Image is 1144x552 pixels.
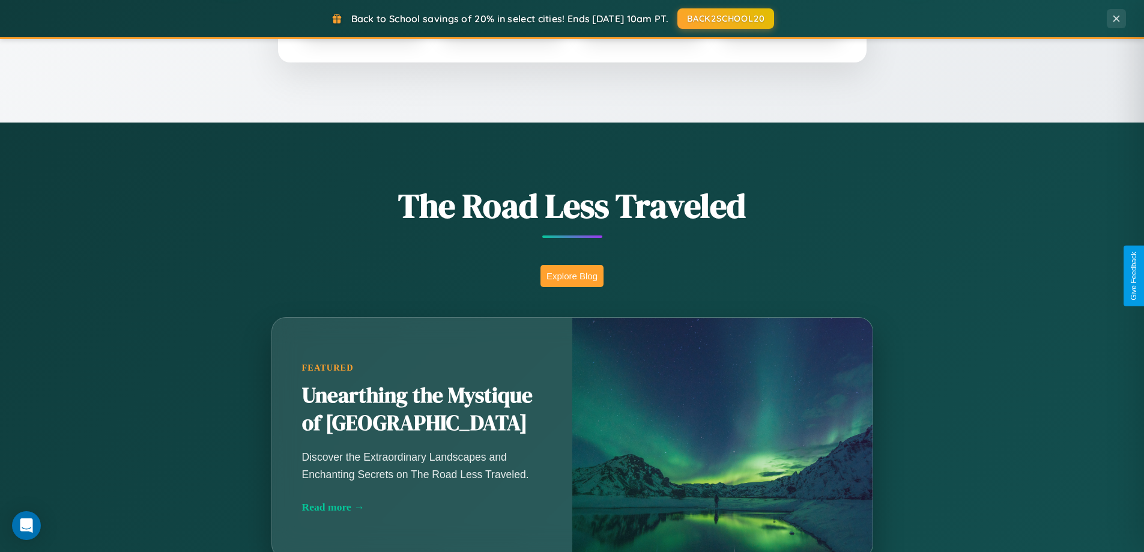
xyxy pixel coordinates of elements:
[1130,252,1138,300] div: Give Feedback
[540,265,604,287] button: Explore Blog
[677,8,774,29] button: BACK2SCHOOL20
[302,449,542,482] p: Discover the Extraordinary Landscapes and Enchanting Secrets on The Road Less Traveled.
[212,183,933,229] h1: The Road Less Traveled
[302,382,542,437] h2: Unearthing the Mystique of [GEOGRAPHIC_DATA]
[302,501,542,514] div: Read more →
[302,363,542,373] div: Featured
[12,511,41,540] div: Open Intercom Messenger
[351,13,668,25] span: Back to School savings of 20% in select cities! Ends [DATE] 10am PT.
